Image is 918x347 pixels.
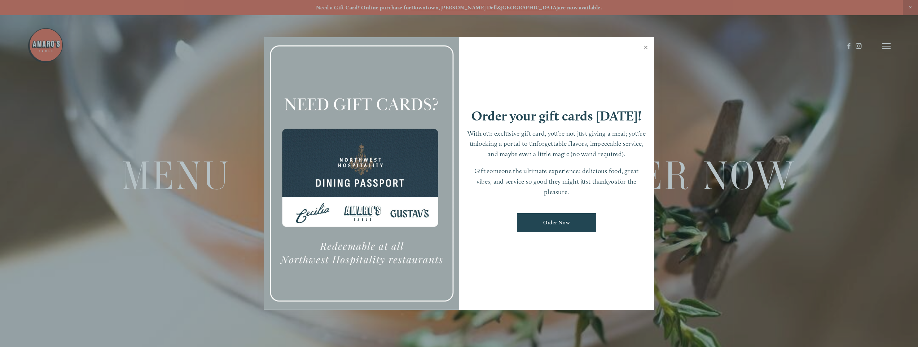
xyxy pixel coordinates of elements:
[517,213,596,232] a: Order Now
[466,128,647,159] p: With our exclusive gift card, you’re not just giving a meal; you’re unlocking a portal to unforge...
[608,177,618,185] em: you
[639,38,653,58] a: Close
[466,166,647,197] p: Gift someone the ultimate experience: delicious food, great vibes, and service so good they might...
[471,109,642,123] h1: Order your gift cards [DATE]!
